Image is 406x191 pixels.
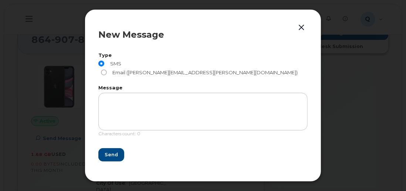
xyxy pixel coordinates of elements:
div: Characters count: 0 [98,130,308,141]
label: Type [98,53,308,58]
span: Send [105,151,118,158]
span: Email ([PERSON_NAME][EMAIL_ADDRESS][PERSON_NAME][DOMAIN_NAME]) [110,69,298,75]
button: Send [98,148,124,161]
div: New Message [98,30,308,39]
input: Email ([PERSON_NAME][EMAIL_ADDRESS][PERSON_NAME][DOMAIN_NAME]) [101,69,107,75]
input: SMS [98,61,104,66]
label: Message [98,86,308,91]
span: SMS [107,61,121,66]
iframe: Messenger Launcher [374,159,400,185]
